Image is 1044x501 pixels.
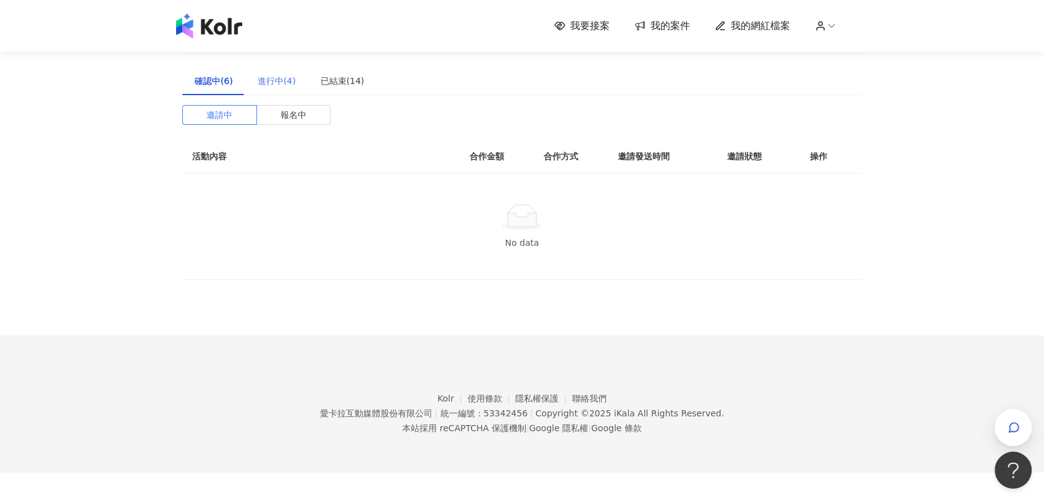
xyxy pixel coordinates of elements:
span: 我要接案 [570,19,610,33]
div: 確認中(6) [195,74,233,88]
th: 合作方式 [534,140,608,174]
th: 合作金額 [460,140,534,174]
th: 活動內容 [182,140,429,174]
a: 隱私權保護 [515,394,572,403]
div: 愛卡拉互動媒體股份有限公司 [320,408,432,418]
div: 進行中(4) [258,74,296,88]
a: 我的案件 [634,19,690,33]
iframe: Help Scout Beacon - Open [995,452,1032,489]
th: 邀請狀態 [717,140,800,174]
span: 報名中 [280,106,306,124]
span: 本站採用 reCAPTCHA 保護機制 [402,421,641,436]
span: 邀請中 [206,106,232,124]
span: | [530,408,533,418]
a: 我的網紅檔案 [715,19,790,33]
span: 我的案件 [650,19,690,33]
img: logo [176,14,242,38]
div: No data [197,236,847,250]
a: 我要接案 [554,19,610,33]
a: iKala [614,408,635,418]
a: Google 隱私權 [529,423,588,433]
div: 已結束(14) [321,74,364,88]
span: | [435,408,438,418]
a: Kolr [437,394,467,403]
span: | [526,423,529,433]
span: | [588,423,591,433]
span: 我的網紅檔案 [731,19,790,33]
div: Copyright © 2025 All Rights Reserved. [536,408,724,418]
a: 使用條款 [468,394,516,403]
a: Google 條款 [591,423,642,433]
th: 邀請發送時間 [608,140,717,174]
a: 聯絡我們 [572,394,607,403]
th: 操作 [800,140,862,174]
div: 統一編號：53342456 [440,408,528,418]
